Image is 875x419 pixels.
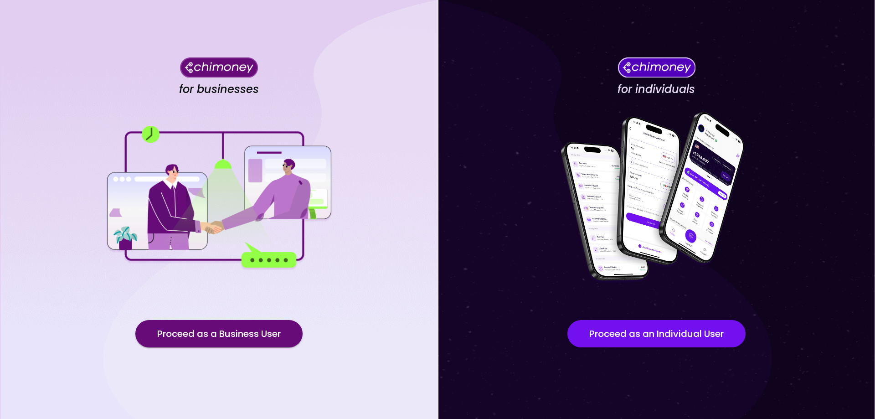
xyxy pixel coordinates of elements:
[179,83,259,96] h4: for businesses
[618,57,695,78] img: Chimoney for individuals
[105,126,333,270] img: for businesses
[135,320,303,347] button: Proceed as a Business User
[618,83,695,96] h4: for individuals
[180,57,258,78] img: Chimoney for businesses
[542,107,770,289] img: for individuals
[567,320,746,347] button: Proceed as an Individual User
